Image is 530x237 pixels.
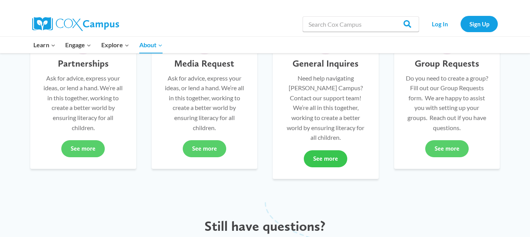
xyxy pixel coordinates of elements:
[284,73,367,143] p: Need help navigating [PERSON_NAME] Campus? Contact our support team! We’re all in this together, ...
[406,73,488,133] p: Do you need to create a group? Fill out our Group Requests form. We are happy to assist you with ...
[58,58,109,69] h5: Partnerships
[425,140,469,157] a: See more
[28,37,61,53] button: Child menu of Learn
[163,73,246,133] p: Ask for advice, express your ideas, or lend a hand. We’re all in this together, working to create...
[28,37,167,53] nav: Primary Navigation
[32,17,119,31] img: Cox Campus
[304,150,347,167] a: See more
[461,16,498,32] a: Sign Up
[61,37,97,53] button: Child menu of Engage
[293,58,359,69] h5: General Inquires
[134,37,168,53] button: Child menu of About
[174,58,234,69] h5: Media Request
[423,16,498,32] nav: Secondary Navigation
[303,16,419,32] input: Search Cox Campus
[61,140,105,157] a: See more
[96,37,134,53] button: Child menu of Explore
[183,140,226,157] a: See more
[423,16,457,32] a: Log In
[415,58,479,69] h5: Group Requests
[204,218,326,234] span: Still have questions?
[42,73,125,133] p: Ask for advice, express your ideas, or lend a hand. We’re all in this together, working to create...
